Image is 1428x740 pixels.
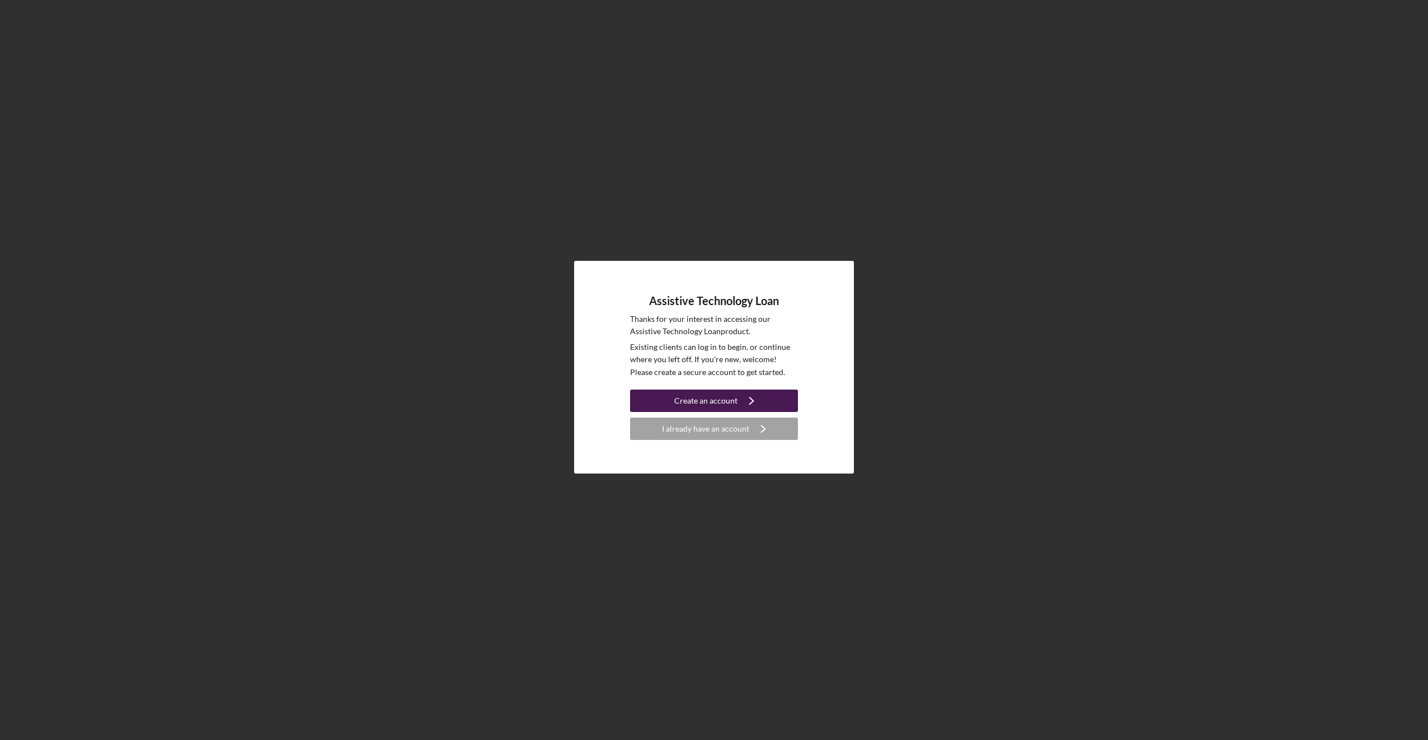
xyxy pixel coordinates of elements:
[630,390,798,412] button: Create an account
[630,341,798,378] p: Existing clients can log in to begin, or continue where you left off. If you're new, welcome! Ple...
[649,294,779,307] h4: Assistive Technology Loan
[630,313,798,338] p: Thanks for your interest in accessing our Assistive Technology Loan product.
[674,390,738,412] div: Create an account
[630,418,798,440] button: I already have an account
[662,418,749,440] div: I already have an account
[630,390,798,415] a: Create an account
